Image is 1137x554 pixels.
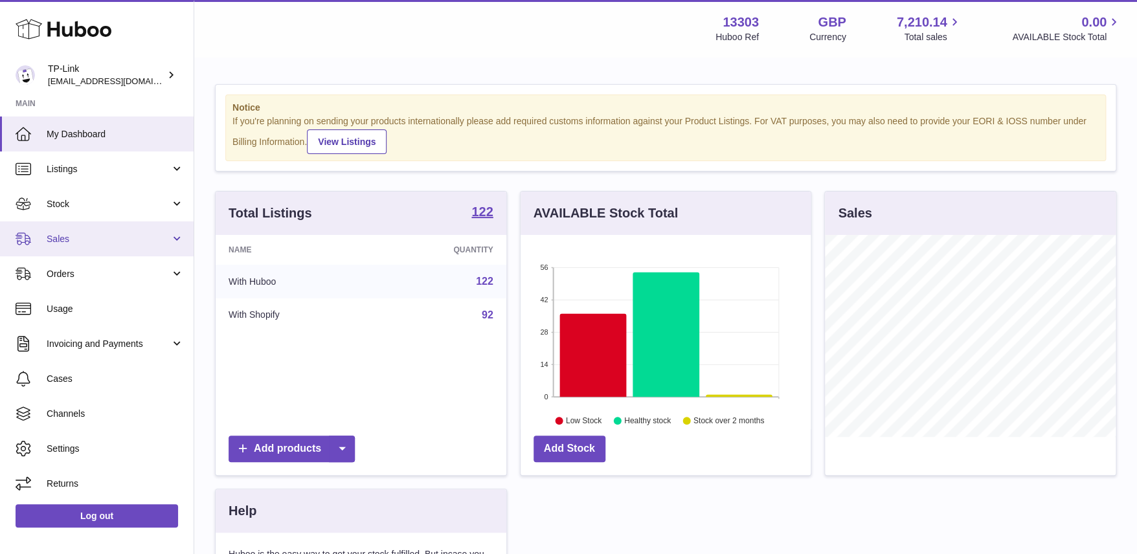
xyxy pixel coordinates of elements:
[723,14,759,31] strong: 13303
[47,478,184,490] span: Returns
[818,14,846,31] strong: GBP
[540,328,548,336] text: 28
[534,436,605,462] a: Add Stock
[544,393,548,401] text: 0
[47,128,184,140] span: My Dashboard
[47,443,184,455] span: Settings
[48,76,190,86] span: [EMAIL_ADDRESS][DOMAIN_NAME]
[232,115,1099,154] div: If you're planning on sending your products internationally please add required customs informati...
[534,205,678,222] h3: AVAILABLE Stock Total
[48,63,164,87] div: TP-Link
[566,416,602,425] text: Low Stock
[229,436,355,462] a: Add products
[693,416,764,425] text: Stock over 2 months
[47,163,170,175] span: Listings
[47,198,170,210] span: Stock
[482,309,493,320] a: 92
[47,268,170,280] span: Orders
[624,416,671,425] text: Healthy stock
[715,31,759,43] div: Huboo Ref
[229,502,256,520] h3: Help
[47,303,184,315] span: Usage
[809,31,846,43] div: Currency
[838,205,872,222] h3: Sales
[16,504,178,527] a: Log out
[307,129,387,154] a: View Listings
[471,205,493,221] a: 122
[476,276,493,287] a: 122
[540,296,548,304] text: 42
[216,298,372,332] td: With Shopify
[1012,31,1121,43] span: AVAILABLE Stock Total
[471,205,493,218] strong: 122
[47,408,184,420] span: Channels
[229,205,312,222] h3: Total Listings
[47,338,170,350] span: Invoicing and Payments
[540,360,548,368] text: 14
[897,14,962,43] a: 7,210.14 Total sales
[904,31,962,43] span: Total sales
[540,263,548,271] text: 56
[1081,14,1107,31] span: 0.00
[897,14,947,31] span: 7,210.14
[216,265,372,298] td: With Huboo
[372,235,506,265] th: Quantity
[1012,14,1121,43] a: 0.00 AVAILABLE Stock Total
[232,102,1099,114] strong: Notice
[16,65,35,85] img: gaby.chen@tp-link.com
[47,373,184,385] span: Cases
[216,235,372,265] th: Name
[47,233,170,245] span: Sales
